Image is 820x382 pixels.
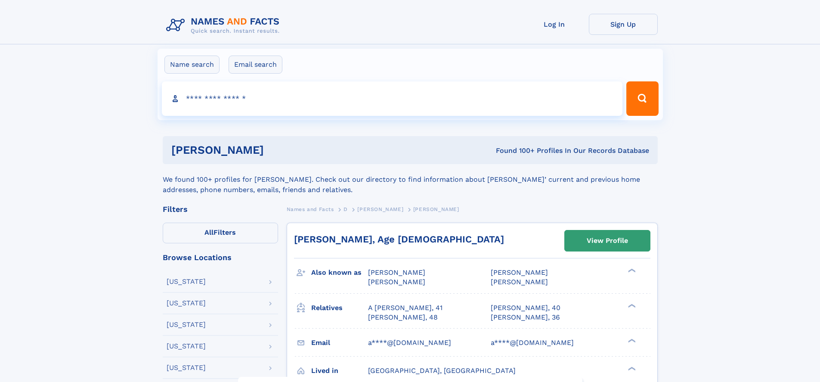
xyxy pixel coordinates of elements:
[163,164,658,195] div: We found 100+ profiles for [PERSON_NAME]. Check out our directory to find information about [PERS...
[587,231,628,251] div: View Profile
[491,268,548,276] span: [PERSON_NAME]
[167,343,206,350] div: [US_STATE]
[171,145,380,155] h1: [PERSON_NAME]
[368,278,425,286] span: [PERSON_NAME]
[491,313,560,322] a: [PERSON_NAME], 36
[565,230,650,251] a: View Profile
[164,56,220,74] label: Name search
[287,204,334,214] a: Names and Facts
[167,321,206,328] div: [US_STATE]
[368,268,425,276] span: [PERSON_NAME]
[229,56,282,74] label: Email search
[368,313,438,322] a: [PERSON_NAME], 48
[357,206,403,212] span: [PERSON_NAME]
[380,146,649,155] div: Found 100+ Profiles In Our Records Database
[167,300,206,307] div: [US_STATE]
[162,81,623,116] input: search input
[357,204,403,214] a: [PERSON_NAME]
[311,363,368,378] h3: Lived in
[589,14,658,35] a: Sign Up
[311,335,368,350] h3: Email
[626,338,636,343] div: ❯
[311,301,368,315] h3: Relatives
[343,206,348,212] span: D
[491,303,560,313] a: [PERSON_NAME], 40
[626,366,636,371] div: ❯
[520,14,589,35] a: Log In
[163,254,278,261] div: Browse Locations
[311,265,368,280] h3: Also known as
[491,278,548,286] span: [PERSON_NAME]
[626,81,658,116] button: Search Button
[167,364,206,371] div: [US_STATE]
[626,268,636,273] div: ❯
[626,303,636,308] div: ❯
[294,234,504,245] a: [PERSON_NAME], Age [DEMOGRAPHIC_DATA]
[343,204,348,214] a: D
[368,303,442,313] a: A [PERSON_NAME], 41
[413,206,459,212] span: [PERSON_NAME]
[163,14,287,37] img: Logo Names and Facts
[167,278,206,285] div: [US_STATE]
[163,205,278,213] div: Filters
[204,228,214,236] span: All
[368,366,516,375] span: [GEOGRAPHIC_DATA], [GEOGRAPHIC_DATA]
[163,223,278,243] label: Filters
